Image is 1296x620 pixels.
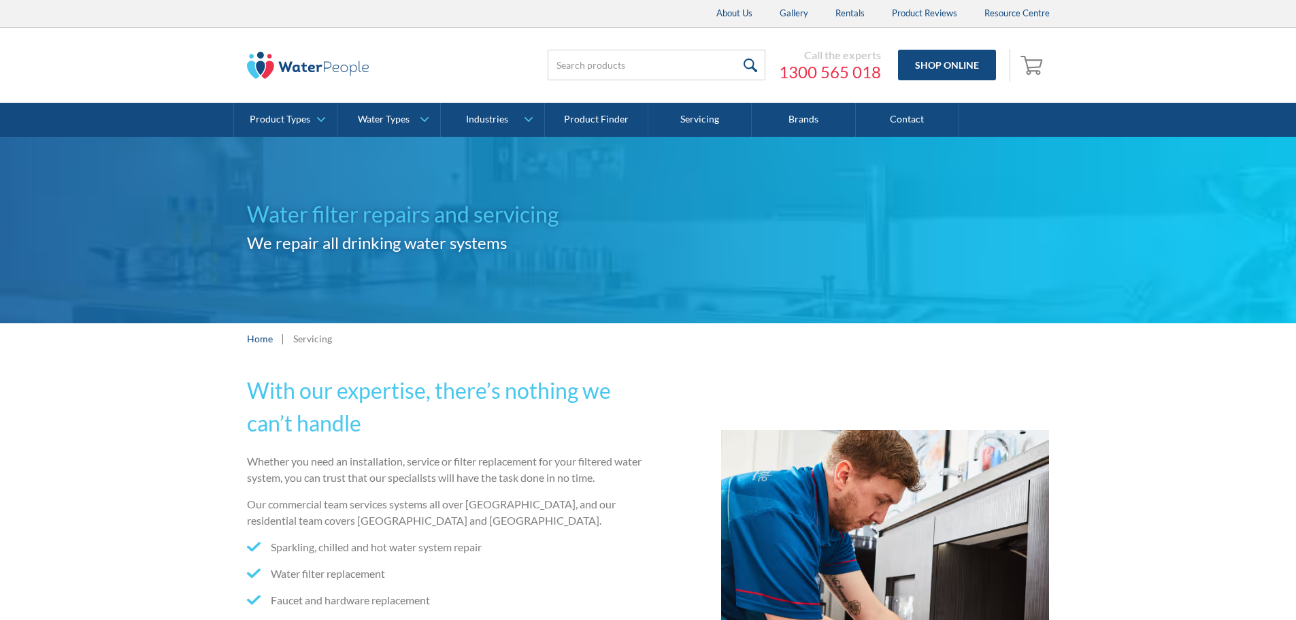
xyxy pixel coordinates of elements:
[358,114,410,125] div: Water Types
[247,198,648,231] h1: Water filter repairs and servicing
[247,453,643,486] p: Whether you need an installation, service or filter replacement for your filtered water system, y...
[752,103,855,137] a: Brands
[247,566,643,582] li: Water filter replacement
[1020,54,1046,76] img: shopping cart
[247,374,643,440] h2: With our expertise, there’s nothing we can’t handle
[250,114,310,125] div: Product Types
[247,539,643,555] li: Sparkling, chilled and hot water system repair
[247,331,273,346] a: Home
[234,103,337,137] a: Product Types
[247,496,643,529] p: Our commercial team services systems all over [GEOGRAPHIC_DATA], and our residential team covers ...
[648,103,752,137] a: Servicing
[779,62,881,82] a: 1300 565 018
[247,592,643,608] li: Faucet and hardware replacement
[293,331,332,346] div: Servicing
[466,114,508,125] div: Industries
[545,103,648,137] a: Product Finder
[548,50,765,80] input: Search products
[1017,49,1050,82] a: Open cart
[856,103,959,137] a: Contact
[247,52,369,79] img: The Water People
[779,48,881,62] div: Call the experts
[898,50,996,80] a: Shop Online
[337,103,440,137] a: Water Types
[280,330,286,346] div: |
[441,103,544,137] a: Industries
[247,231,648,255] h2: We repair all drinking water systems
